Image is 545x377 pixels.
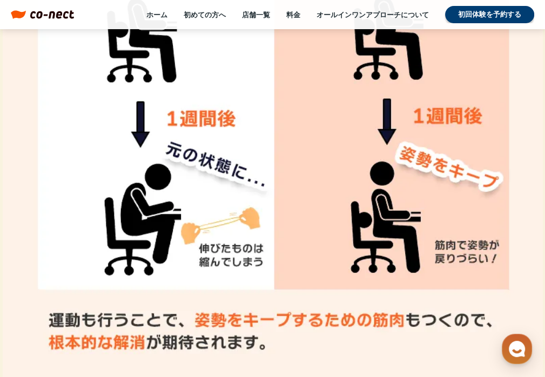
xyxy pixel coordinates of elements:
[184,10,226,19] a: 初めての方へ
[317,10,429,19] a: オールインワンアプローチについて
[242,10,270,19] a: 店舗一覧
[92,304,118,313] span: チャット
[139,287,207,314] a: 設定
[146,10,167,19] a: ホーム
[28,304,47,312] span: ホーム
[71,287,139,314] a: チャット
[286,10,300,19] a: 料金
[3,287,71,314] a: ホーム
[167,304,180,312] span: 設定
[445,6,534,23] a: 初回体験を予約する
